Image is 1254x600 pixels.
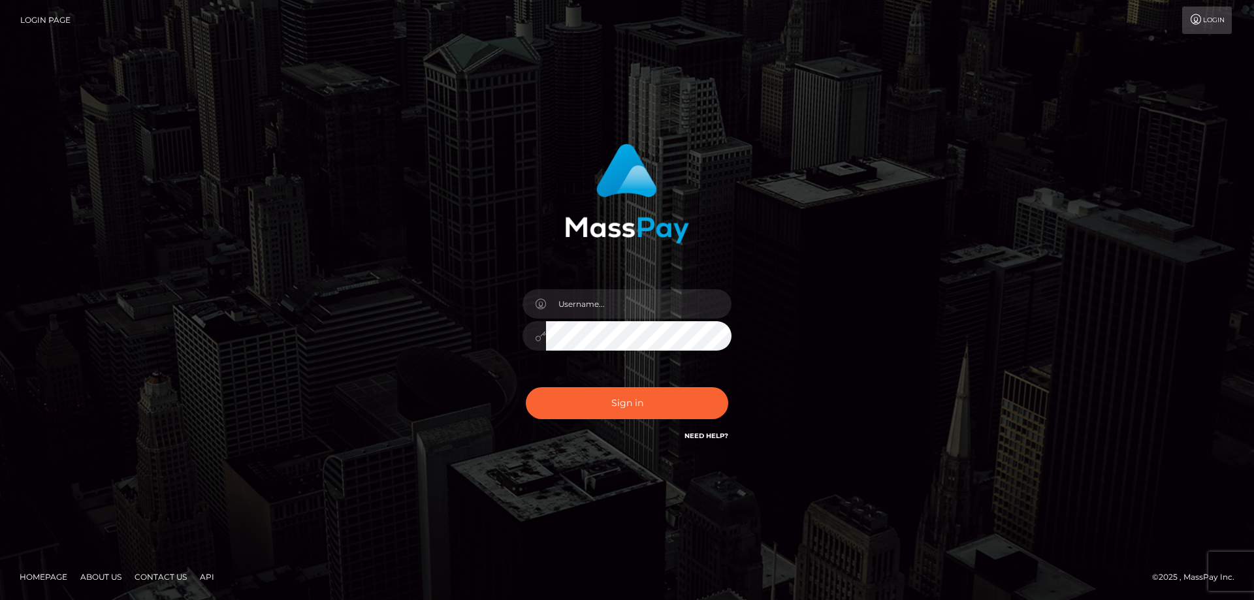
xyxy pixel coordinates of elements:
a: Homepage [14,567,72,587]
div: © 2025 , MassPay Inc. [1152,570,1244,584]
a: Login Page [20,7,71,34]
button: Sign in [526,387,728,419]
a: About Us [75,567,127,587]
img: MassPay Login [565,144,689,244]
a: Contact Us [129,567,192,587]
a: Login [1182,7,1232,34]
a: Need Help? [684,432,728,440]
input: Username... [546,289,731,319]
a: API [195,567,219,587]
